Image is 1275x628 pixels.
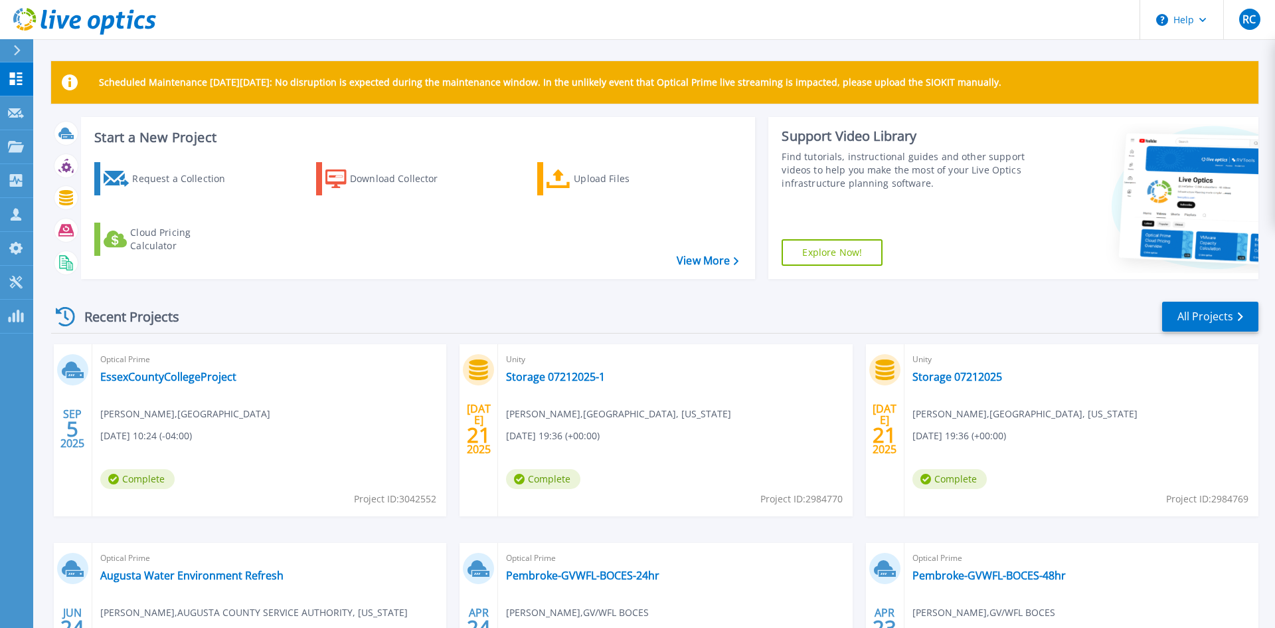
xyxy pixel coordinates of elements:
[1242,14,1256,25] span: RC
[132,165,238,192] div: Request a Collection
[912,407,1138,421] span: [PERSON_NAME] , [GEOGRAPHIC_DATA], [US_STATE]
[506,551,844,566] span: Optical Prime
[506,370,605,383] a: Storage 07212025-1
[506,407,731,421] span: [PERSON_NAME] , [GEOGRAPHIC_DATA], [US_STATE]
[1166,492,1248,506] span: Project ID: 2984769
[100,469,175,489] span: Complete
[782,128,1031,145] div: Support Video Library
[94,223,242,256] a: Cloud Pricing Calculator
[506,352,844,367] span: Unity
[130,226,236,253] div: Cloud Pricing Calculator
[912,551,1250,566] span: Optical Prime
[873,429,896,441] span: 21
[506,605,649,620] span: [PERSON_NAME] , GV/WFL BOCES
[467,429,491,441] span: 21
[506,429,600,443] span: [DATE] 19:36 (+00:00)
[100,370,236,383] a: EssexCountyCollegeProject
[912,569,1066,582] a: Pembroke-GVWFL-BOCES-48hr
[100,407,270,421] span: [PERSON_NAME] , [GEOGRAPHIC_DATA]
[506,469,580,489] span: Complete
[66,423,78,435] span: 5
[872,405,897,453] div: [DATE] 2025
[677,255,738,267] a: View More
[99,77,1001,88] p: Scheduled Maintenance [DATE][DATE]: No disruption is expected during the maintenance window. In t...
[537,162,685,195] a: Upload Files
[94,130,738,145] h3: Start a New Project
[100,352,438,367] span: Optical Prime
[912,429,1006,443] span: [DATE] 19:36 (+00:00)
[506,569,659,582] a: Pembroke-GVWFL-BOCES-24hr
[782,150,1031,190] div: Find tutorials, instructional guides and other support videos to help you make the most of your L...
[100,551,438,566] span: Optical Prime
[912,352,1250,367] span: Unity
[354,492,436,506] span: Project ID: 3042552
[100,605,408,620] span: [PERSON_NAME] , AUGUSTA COUNTY SERVICE AUTHORITY, [US_STATE]
[60,405,85,453] div: SEP 2025
[1162,302,1258,332] a: All Projects
[51,300,197,333] div: Recent Projects
[466,405,491,453] div: [DATE] 2025
[782,239,883,266] a: Explore Now!
[912,469,987,489] span: Complete
[350,165,456,192] div: Download Collector
[912,370,1002,383] a: Storage 07212025
[94,162,242,195] a: Request a Collection
[760,492,843,506] span: Project ID: 2984770
[100,569,284,582] a: Augusta Water Environment Refresh
[100,429,192,443] span: [DATE] 10:24 (-04:00)
[912,605,1055,620] span: [PERSON_NAME] , GV/WFL BOCES
[316,162,464,195] a: Download Collector
[574,165,680,192] div: Upload Files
